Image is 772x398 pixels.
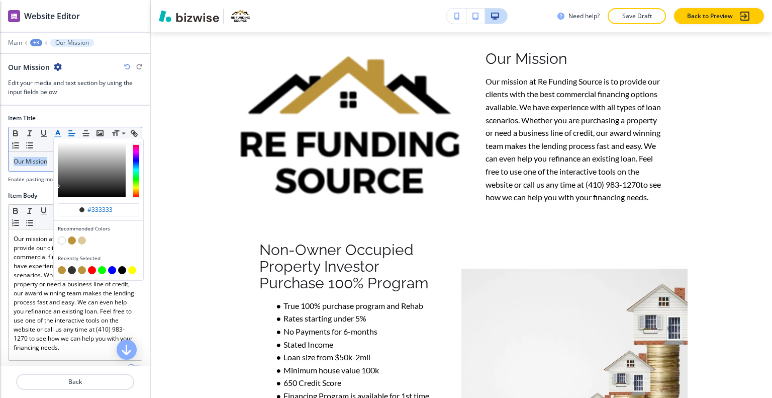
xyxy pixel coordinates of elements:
button: Recommended ColorsRecently Selected [51,127,65,139]
h2: Item Title [8,114,36,123]
h2: Item Body [8,191,37,200]
span: Minimum house value 100k [283,365,379,375]
p: Back [17,377,133,386]
span: Our mission at Re Funding Source is to provide our clients with the best commercial financing opt... [486,76,662,189]
span: 650 Credit Score [283,378,341,387]
span: True 100% purchase program and Rehab [283,301,423,310]
span: No Payments for 6-months [283,327,377,336]
a: 410) 983-1270 to see how we can help you with your financing needs. [14,325,134,352]
h4: Enable pasting more styles (dev only) [8,176,98,183]
button: Back [16,374,134,390]
h3: Edit your media and text section by using the input fields below [8,78,142,97]
h4: Enable pasting more styles (dev only) [8,365,98,372]
h4: Recommended Colors [58,225,139,232]
span: Loan size from $50k-2mil [283,352,370,362]
a: 410) 983-1270 [588,180,640,189]
img: <p>Our Mission</p> [235,33,461,221]
img: Bizwise Logo [159,10,219,22]
h2: Our Mission [8,62,50,72]
p: Save Draft [621,12,653,21]
button: Save Draft [608,8,666,24]
h2: Website Editor [24,10,80,22]
img: Your Logo [228,8,254,24]
p: Our Mission [55,39,89,46]
span: Rates starting under 5% [283,313,366,323]
button: Our Mission [50,39,94,47]
p: Non-Owner Occupied Property Investor Purchase 100% Program [259,242,437,291]
h3: Need help? [568,12,600,21]
button: +3 [30,39,42,46]
button: Main [8,39,22,46]
span: Our mission at Re Funding Source is to provide our clients with the best commercial financing opt... [14,234,136,334]
p: Our Mission [14,157,137,166]
span: Stated Income [283,340,333,349]
h4: Recently Selected [58,255,139,262]
img: editor icon [8,10,20,22]
p: Our Mission [486,50,567,67]
button: Back to Preview [674,8,764,24]
p: Back to Preview [687,12,733,21]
